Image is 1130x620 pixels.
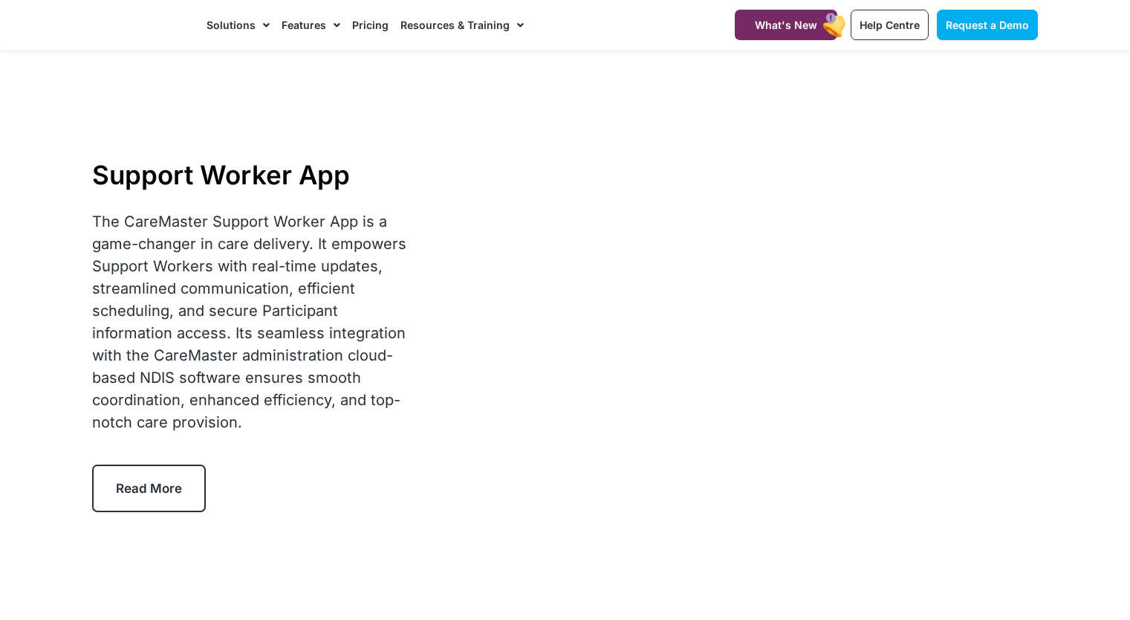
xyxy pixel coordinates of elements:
a: Request a Demo [937,10,1038,40]
span: Help Centre [860,19,920,31]
a: Help Centre [851,10,929,40]
h1: Support Worker App [92,159,414,190]
span: What's New [755,19,817,31]
div: The CareMaster Support Worker App is a game-changer in care delivery. It empowers Support Workers... [92,210,414,433]
a: Read More [92,465,206,512]
a: What's New [735,10,837,40]
img: CareMaster Logo [91,14,192,36]
span: Request a Demo [946,19,1029,31]
span: Read More [116,481,182,496]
